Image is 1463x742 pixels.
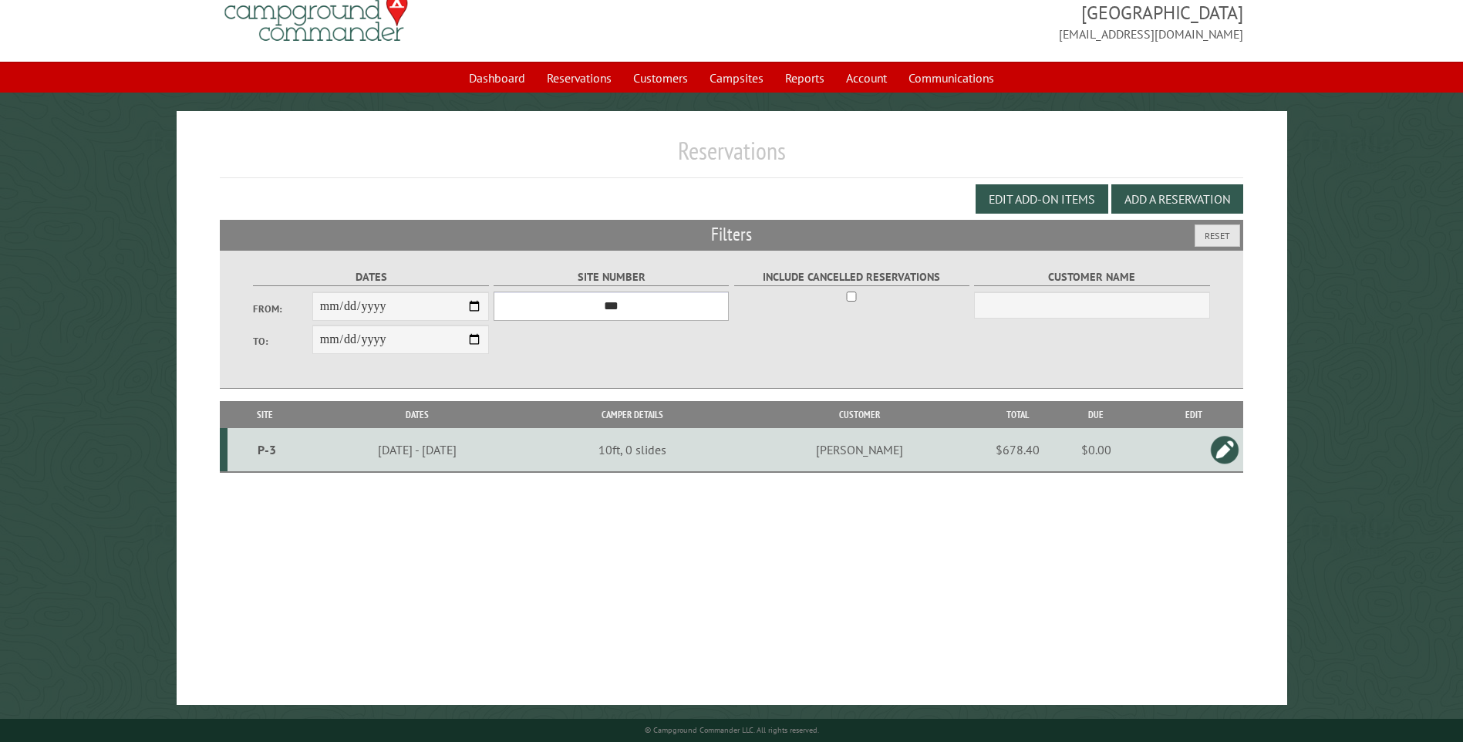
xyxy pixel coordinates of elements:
[645,725,819,735] small: © Campground Commander LLC. All rights reserved.
[776,63,834,93] a: Reports
[533,428,733,472] td: 10ft, 0 slides
[974,268,1209,286] label: Customer Name
[837,63,896,93] a: Account
[899,63,1003,93] a: Communications
[460,63,534,93] a: Dashboard
[733,428,986,472] td: [PERSON_NAME]
[220,136,1242,178] h1: Reservations
[1048,428,1144,472] td: $0.00
[734,268,969,286] label: Include Cancelled Reservations
[220,220,1242,249] h2: Filters
[494,268,729,286] label: Site Number
[986,428,1048,472] td: $678.40
[1048,401,1144,428] th: Due
[1111,184,1243,214] button: Add a Reservation
[538,63,621,93] a: Reservations
[234,442,300,457] div: P-3
[1144,401,1243,428] th: Edit
[302,401,532,428] th: Dates
[986,401,1048,428] th: Total
[1195,224,1240,247] button: Reset
[976,184,1108,214] button: Edit Add-on Items
[700,63,773,93] a: Campsites
[305,442,530,457] div: [DATE] - [DATE]
[624,63,697,93] a: Customers
[253,334,312,349] label: To:
[253,268,488,286] label: Dates
[533,401,733,428] th: Camper Details
[253,302,312,316] label: From:
[228,401,302,428] th: Site
[733,401,986,428] th: Customer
